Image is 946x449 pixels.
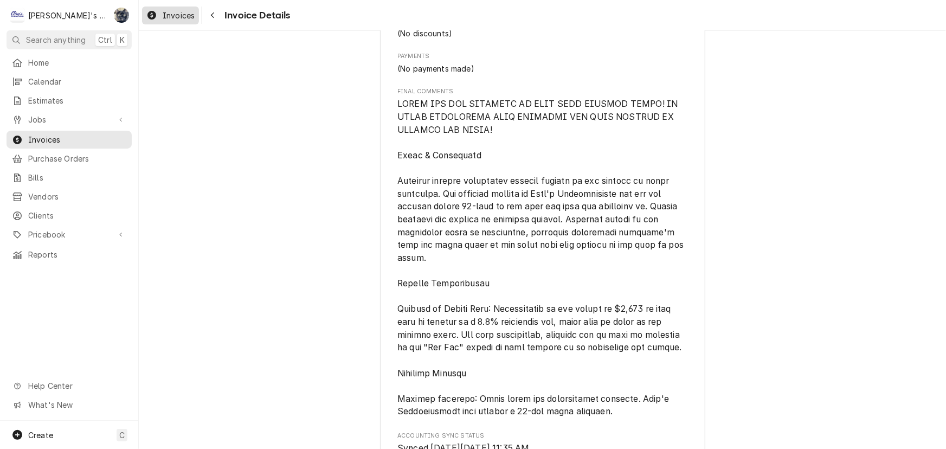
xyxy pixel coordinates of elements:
[7,246,132,264] a: Reports
[7,207,132,224] a: Clients
[163,10,195,21] span: Invoices
[28,76,126,87] span: Calendar
[7,73,132,91] a: Calendar
[28,10,108,21] div: [PERSON_NAME]'s Refrigeration
[28,431,53,440] span: Create
[397,98,687,418] span: Final Comments
[397,87,687,418] div: Final Comments
[28,134,126,145] span: Invoices
[397,432,687,440] span: Accounting Sync Status
[28,399,125,410] span: What's New
[397,52,687,61] label: Payments
[28,153,126,164] span: Purchase Orders
[120,34,125,46] span: K
[7,150,132,168] a: Purchase Orders
[10,8,25,23] div: Clay's Refrigeration's Avatar
[28,114,110,125] span: Jobs
[7,188,132,206] a: Vendors
[7,111,132,129] a: Go to Jobs
[98,34,112,46] span: Ctrl
[7,169,132,187] a: Bills
[7,226,132,243] a: Go to Pricebook
[397,99,686,416] span: LOREM IPS DOL SITAMETC AD ELIT SEDD EIUSMOD TEMPO! IN UTLAB ETDOLOREMA ALIQ ENIMADMI VEN QUIS NOS...
[397,52,687,74] div: Payments
[28,210,126,221] span: Clients
[114,8,129,23] div: Sarah Bendele's Avatar
[28,380,125,392] span: Help Center
[7,54,132,72] a: Home
[7,92,132,110] a: Estimates
[114,8,129,23] div: SB
[7,377,132,395] a: Go to Help Center
[10,8,25,23] div: C
[28,57,126,68] span: Home
[204,7,221,24] button: Navigate back
[28,249,126,260] span: Reports
[7,396,132,414] a: Go to What's New
[28,95,126,106] span: Estimates
[28,172,126,183] span: Bills
[221,8,290,23] span: Invoice Details
[397,87,687,96] span: Final Comments
[26,34,86,46] span: Search anything
[28,191,126,202] span: Vendors
[28,229,110,240] span: Pricebook
[7,131,132,149] a: Invoices
[397,28,687,39] div: Discounts List
[119,429,125,441] span: C
[142,7,199,24] a: Invoices
[7,30,132,49] button: Search anythingCtrlK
